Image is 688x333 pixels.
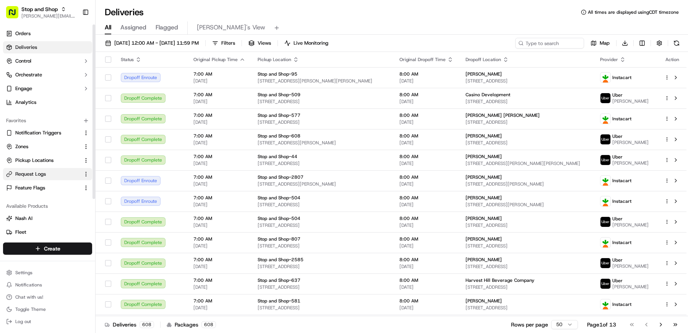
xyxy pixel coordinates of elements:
span: Stop and Shop-2585 [258,257,303,263]
img: Tiffany Volk [8,111,20,123]
span: [STREET_ADDRESS] [466,119,588,125]
span: Uber [612,216,623,222]
button: Live Monitoring [281,38,332,48]
span: [PERSON_NAME] [466,71,502,77]
span: [STREET_ADDRESS] [258,284,387,290]
span: [PERSON_NAME] [612,284,649,290]
span: Casino Development [466,92,510,98]
button: Zones [3,141,92,153]
span: [DATE] 12:00 AM - [DATE] 11:59 PM [114,40,199,47]
span: [DATE] [399,119,453,125]
span: 8:00 AM [399,112,453,118]
button: Pickup Locations [3,154,92,166]
div: Packages [167,321,216,328]
span: 8:00 AM [399,215,453,221]
input: Got a question? Start typing here... [20,49,138,57]
span: Notification Triggers [15,129,61,136]
span: 7:00 AM [193,215,245,221]
span: 7:00 AM [193,257,245,263]
span: Provider [600,57,618,63]
a: Feature Flags [6,184,80,191]
span: [DATE] [399,181,453,187]
a: Zones [6,143,80,150]
div: Past conversations [8,99,51,105]
span: Uber [612,257,623,263]
span: Settings [15,270,32,276]
span: [STREET_ADDRESS] [466,284,588,290]
span: [DATE] [399,202,453,208]
span: [STREET_ADDRESS] [466,222,588,228]
button: Fleet [3,226,92,238]
span: [STREET_ADDRESS][PERSON_NAME] [258,140,387,146]
span: [STREET_ADDRESS] [258,160,387,166]
span: Assigned [120,23,146,32]
button: See all [118,97,139,107]
img: profile_instacart_ahold_partner.png [600,196,610,206]
span: Log out [15,318,31,325]
span: Stop and Shop-504 [258,195,300,201]
span: Notifications [15,282,42,288]
span: 8:00 AM [399,71,453,77]
span: 8:00 AM [399,174,453,180]
span: [PERSON_NAME] [466,236,502,242]
div: Action [664,57,680,63]
div: Favorites [3,115,92,127]
span: [PERSON_NAME] [466,298,502,304]
span: Uber [612,278,623,284]
img: profile_uber_ahold_partner.png [600,134,610,144]
span: • [63,139,66,145]
img: profile_instacart_ahold_partner.png [600,73,610,82]
span: [STREET_ADDRESS] [258,263,387,270]
span: [STREET_ADDRESS][PERSON_NAME] [466,181,588,187]
span: [DATE] [399,284,453,290]
span: [STREET_ADDRESS] [466,99,588,105]
button: Chat with us! [3,292,92,302]
span: 7:00 AM [193,195,245,201]
span: Pickup Location [258,57,291,63]
a: 💻API Documentation [62,167,126,181]
span: Stop and Shop-509 [258,92,300,98]
span: [STREET_ADDRESS][PERSON_NAME] [466,202,588,208]
span: [PERSON_NAME] [24,139,62,145]
span: [PERSON_NAME] [466,215,502,221]
span: 8:00 AM [399,154,453,160]
span: Stop and Shop-2807 [258,174,303,180]
button: Stop and Shop [21,5,58,13]
img: 1736555255976-a54dd68f-1ca7-489b-9aae-adbdc363a1c4 [8,73,21,86]
span: [PERSON_NAME] [612,139,649,145]
span: [DATE] [68,139,83,145]
span: Stop and Shop-95 [258,71,297,77]
span: [DATE] [193,119,245,125]
div: Deliveries [105,321,154,328]
button: Nash AI [3,212,92,225]
span: Views [258,40,271,47]
span: [DATE] [193,284,245,290]
span: Orders [15,30,31,37]
button: Start new chat [130,75,139,84]
h1: Deliveries [105,6,144,18]
span: 7:00 AM [193,133,245,139]
span: Engage [15,85,32,92]
span: Deliveries [15,44,37,51]
span: 8:00 AM [399,277,453,283]
span: [PERSON_NAME]'s View [197,23,265,32]
span: Status [121,57,134,63]
span: [STREET_ADDRESS] [466,78,588,84]
span: [STREET_ADDRESS] [466,140,588,146]
button: Notification Triggers [3,127,92,139]
span: [PERSON_NAME] [PERSON_NAME] [466,112,540,118]
img: profile_uber_ahold_partner.png [600,155,610,165]
a: Analytics [3,96,92,108]
span: 7:00 AM [193,154,245,160]
img: profile_uber_ahold_partner.png [600,258,610,268]
span: [STREET_ADDRESS] [466,305,588,311]
span: 8:00 AM [399,133,453,139]
div: Available Products [3,200,92,212]
span: [DATE] [193,99,245,105]
input: Type to search [515,38,584,48]
span: [PERSON_NAME] [612,98,649,104]
button: Create [3,242,92,255]
img: profile_uber_ahold_partner.png [600,279,610,289]
span: [DATE] [193,202,245,208]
